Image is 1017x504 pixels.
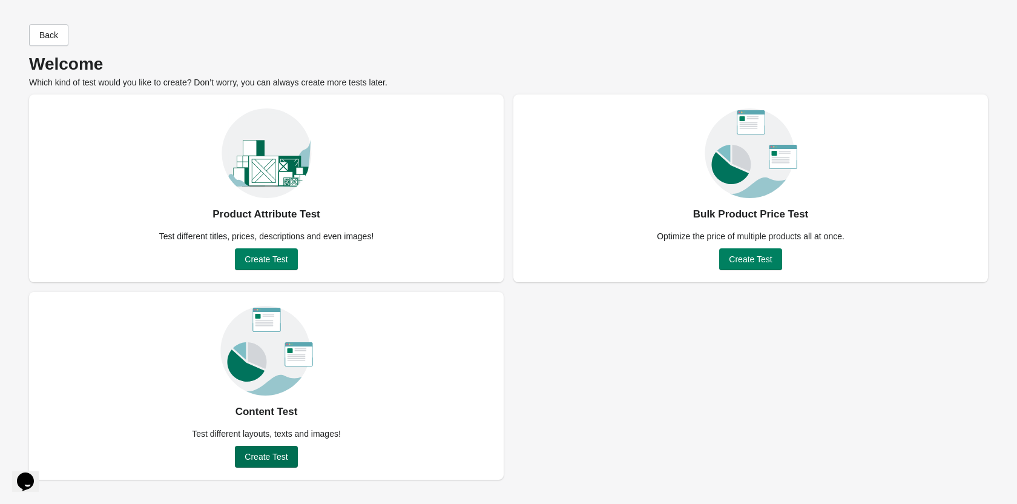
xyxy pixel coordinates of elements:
span: Create Test [245,452,288,462]
span: Back [39,30,58,40]
span: Create Test [729,254,772,264]
div: Product Attribute Test [212,205,320,224]
p: Welcome [29,58,988,70]
button: Create Test [235,446,297,468]
div: Bulk Product Price Test [693,205,809,224]
div: Optimize the price of multiple products all at once. [650,230,852,242]
button: Create Test [235,248,297,270]
div: Test different titles, prices, descriptions and even images! [152,230,381,242]
span: Create Test [245,254,288,264]
div: Content Test [235,402,298,422]
div: Which kind of test would you like to create? Don’t worry, you can always create more tests later. [29,58,988,88]
button: Create Test [719,248,782,270]
button: Back [29,24,68,46]
div: Test different layouts, texts and images! [185,428,348,440]
iframe: chat widget [12,456,51,492]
